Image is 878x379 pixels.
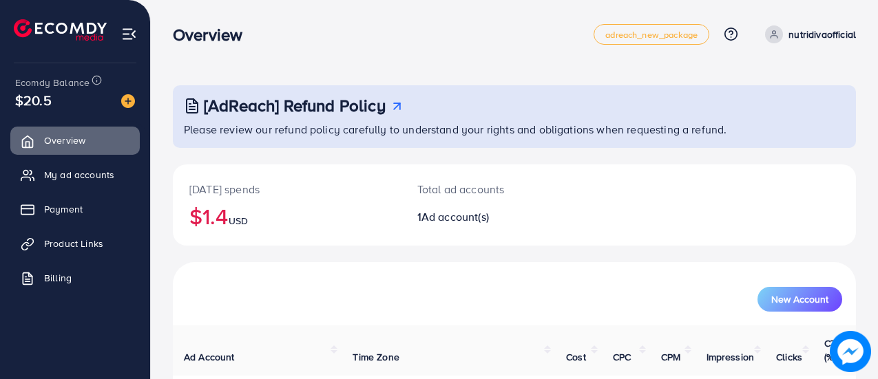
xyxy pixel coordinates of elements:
[44,202,83,216] span: Payment
[189,203,384,229] h2: $1.4
[760,25,856,43] a: nutridivaofficial
[566,350,586,364] span: Cost
[353,350,399,364] span: Time Zone
[417,210,555,224] h2: 1
[605,30,698,39] span: adreach_new_package
[10,195,140,223] a: Payment
[44,271,72,285] span: Billing
[421,209,489,224] span: Ad account(s)
[757,287,842,312] button: New Account
[613,350,631,364] span: CPC
[10,264,140,292] a: Billing
[204,96,386,116] h3: [AdReach] Refund Policy
[121,94,135,108] img: image
[594,24,709,45] a: adreach_new_package
[707,350,755,364] span: Impression
[10,161,140,188] a: My ad accounts
[824,336,842,364] span: CTR (%)
[830,331,871,372] img: image
[121,26,137,42] img: menu
[44,237,103,250] span: Product Links
[229,214,248,228] span: USD
[417,181,555,197] p: Total ad accounts
[173,25,253,45] h3: Overview
[189,181,384,197] p: [DATE] spends
[44,133,85,147] span: Overview
[44,168,114,182] span: My ad accounts
[15,90,52,110] span: $20.5
[776,350,802,364] span: Clicks
[10,230,140,257] a: Product Links
[184,121,848,138] p: Please review our refund policy carefully to understand your rights and obligations when requesti...
[10,127,140,154] a: Overview
[14,19,107,41] img: logo
[788,26,856,43] p: nutridivaofficial
[15,76,90,89] span: Ecomdy Balance
[771,294,828,304] span: New Account
[661,350,680,364] span: CPM
[184,350,235,364] span: Ad Account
